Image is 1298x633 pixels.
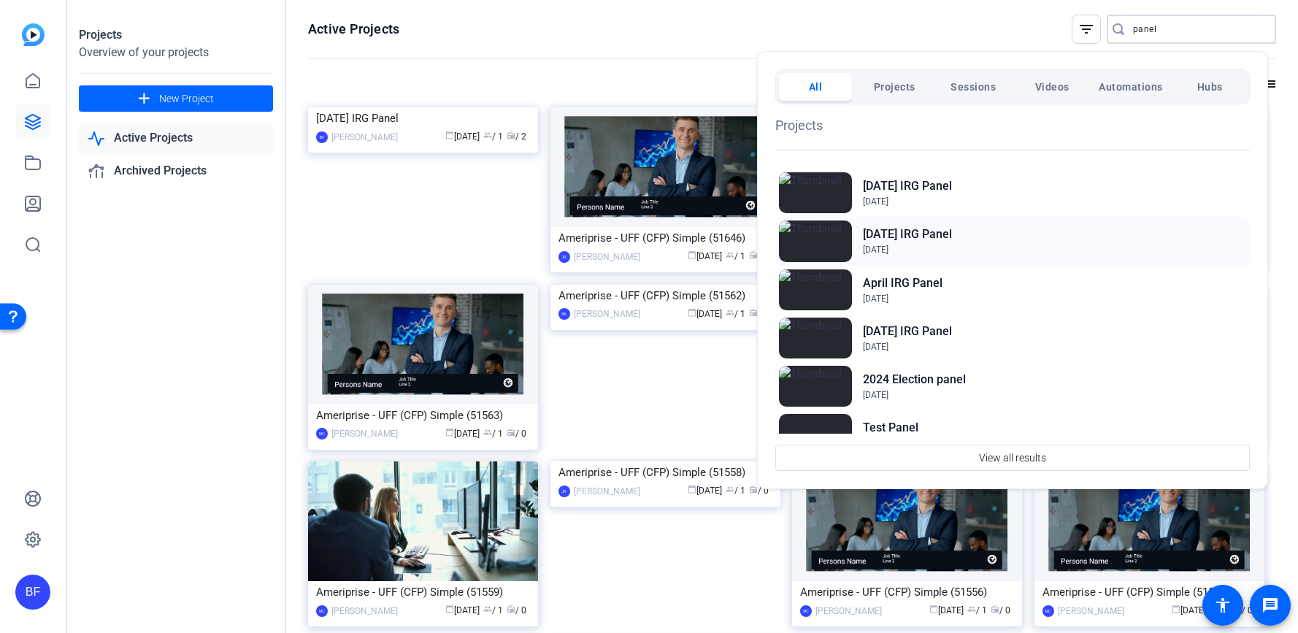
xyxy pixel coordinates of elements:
h2: [DATE] IRG Panel [863,177,952,195]
img: Thumbnail [779,172,852,213]
h2: [DATE] IRG Panel [863,226,952,243]
img: Thumbnail [779,366,852,407]
img: Thumbnail [779,269,852,310]
img: Thumbnail [779,414,852,455]
h2: Test Panel [863,419,918,437]
button: View all results [775,445,1250,471]
span: Automations [1099,74,1163,100]
span: [DATE] [863,390,888,400]
h2: [DATE] IRG Panel [863,323,952,340]
h2: April IRG Panel [863,275,942,292]
span: Videos [1035,74,1069,100]
h2: 2024 Election panel [863,371,966,388]
span: Projects [874,74,915,100]
span: Hubs [1197,74,1223,100]
span: All [809,74,823,100]
span: [DATE] [863,342,888,352]
span: Sessions [951,74,996,100]
span: [DATE] [863,196,888,207]
span: [DATE] [863,294,888,304]
span: [DATE] [863,245,888,255]
img: Thumbnail [779,220,852,261]
h1: Projects [775,115,1250,135]
span: View all results [979,444,1046,472]
img: Thumbnail [779,318,852,358]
